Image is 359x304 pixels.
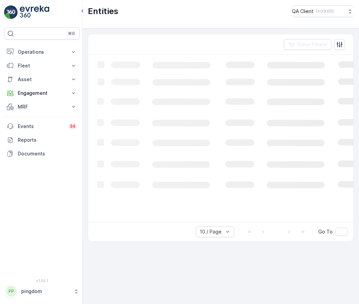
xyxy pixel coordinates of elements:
p: ( +03:00 ) [316,9,334,14]
p: 34 [70,124,76,129]
a: Reports [4,133,80,147]
p: Entities [88,6,118,17]
p: ⌘B [68,31,75,36]
p: Events [18,123,64,130]
button: Operations [4,45,80,59]
button: MRF [4,100,80,114]
button: Clear Filters [284,39,331,50]
p: Operations [18,49,66,55]
p: pingdom [21,288,70,295]
button: Engagement [4,86,80,100]
span: Go To [318,228,333,235]
p: Clear Filters [297,41,327,48]
p: Asset [18,76,66,83]
p: Fleet [18,62,66,69]
button: PPpingdom [4,284,80,299]
p: Documents [18,150,77,157]
p: Engagement [18,90,66,97]
button: Asset [4,73,80,86]
span: v 1.50.1 [4,279,80,283]
button: QA Client(+03:00) [292,5,354,17]
img: logo [4,5,18,19]
a: Documents [4,147,80,161]
p: QA Client [292,8,314,15]
p: MRF [18,103,66,110]
a: Events34 [4,119,80,133]
div: PP [6,286,17,297]
img: logo_light-DOdMpM7g.png [20,5,49,19]
p: Reports [18,137,77,143]
button: Fleet [4,59,80,73]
